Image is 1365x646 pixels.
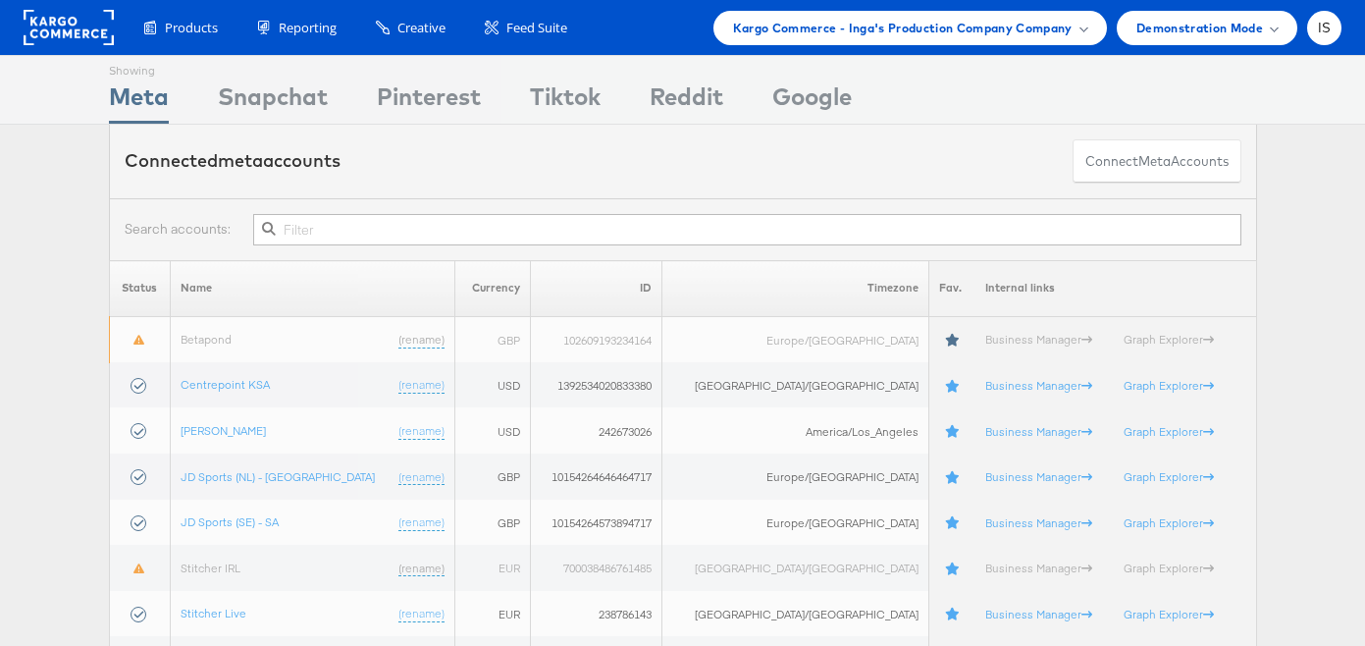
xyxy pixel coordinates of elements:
[398,422,445,439] a: (rename)
[530,260,661,316] th: ID
[398,513,445,530] a: (rename)
[985,560,1092,574] a: Business Manager
[662,407,929,454] td: America/Los_Angeles
[985,514,1092,529] a: Business Manager
[772,80,852,124] div: Google
[662,316,929,362] td: Europe/[GEOGRAPHIC_DATA]
[530,545,661,591] td: 700038486761485
[455,260,530,316] th: Currency
[181,331,232,346] a: Betapond
[181,422,266,437] a: [PERSON_NAME]
[1124,560,1214,574] a: Graph Explorer
[455,500,530,546] td: GBP
[530,407,661,454] td: 242673026
[279,19,337,37] span: Reporting
[1124,377,1214,392] a: Graph Explorer
[218,149,263,172] span: meta
[398,606,445,622] a: (rename)
[985,468,1092,483] a: Business Manager
[398,331,445,348] a: (rename)
[985,423,1092,438] a: Business Manager
[455,362,530,408] td: USD
[650,80,723,124] div: Reddit
[398,560,445,576] a: (rename)
[165,19,218,37] span: Products
[455,407,530,454] td: USD
[985,377,1092,392] a: Business Manager
[455,545,530,591] td: EUR
[530,454,661,500] td: 10154264646464717
[662,260,929,316] th: Timezone
[985,332,1092,347] a: Business Manager
[377,80,481,124] div: Pinterest
[1124,332,1214,347] a: Graph Explorer
[218,80,328,124] div: Snapchat
[1138,152,1171,171] span: meta
[1318,22,1332,34] span: IS
[1124,606,1214,620] a: Graph Explorer
[181,513,279,528] a: JD Sports (SE) - SA
[181,468,375,483] a: JD Sports (NL) - [GEOGRAPHIC_DATA]
[109,80,169,124] div: Meta
[455,316,530,362] td: GBP
[1136,18,1263,38] span: Demonstration Mode
[181,606,246,620] a: Stitcher Live
[398,468,445,485] a: (rename)
[455,454,530,500] td: GBP
[530,500,661,546] td: 10154264573894717
[530,316,661,362] td: 102609193234164
[253,214,1240,245] input: Filter
[733,18,1073,38] span: Kargo Commerce - Inga's Production Company Company
[170,260,455,316] th: Name
[181,560,240,574] a: Stitcher IRL
[109,56,169,80] div: Showing
[506,19,567,37] span: Feed Suite
[530,80,601,124] div: Tiktok
[397,19,446,37] span: Creative
[109,260,170,316] th: Status
[1124,468,1214,483] a: Graph Explorer
[662,545,929,591] td: [GEOGRAPHIC_DATA]/[GEOGRAPHIC_DATA]
[1124,423,1214,438] a: Graph Explorer
[662,454,929,500] td: Europe/[GEOGRAPHIC_DATA]
[530,362,661,408] td: 1392534020833380
[125,148,341,174] div: Connected accounts
[662,500,929,546] td: Europe/[GEOGRAPHIC_DATA]
[398,377,445,394] a: (rename)
[985,606,1092,620] a: Business Manager
[530,591,661,637] td: 238786143
[1073,139,1241,184] button: ConnectmetaAccounts
[1124,514,1214,529] a: Graph Explorer
[662,362,929,408] td: [GEOGRAPHIC_DATA]/[GEOGRAPHIC_DATA]
[455,591,530,637] td: EUR
[181,377,270,392] a: Centrepoint KSA
[662,591,929,637] td: [GEOGRAPHIC_DATA]/[GEOGRAPHIC_DATA]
